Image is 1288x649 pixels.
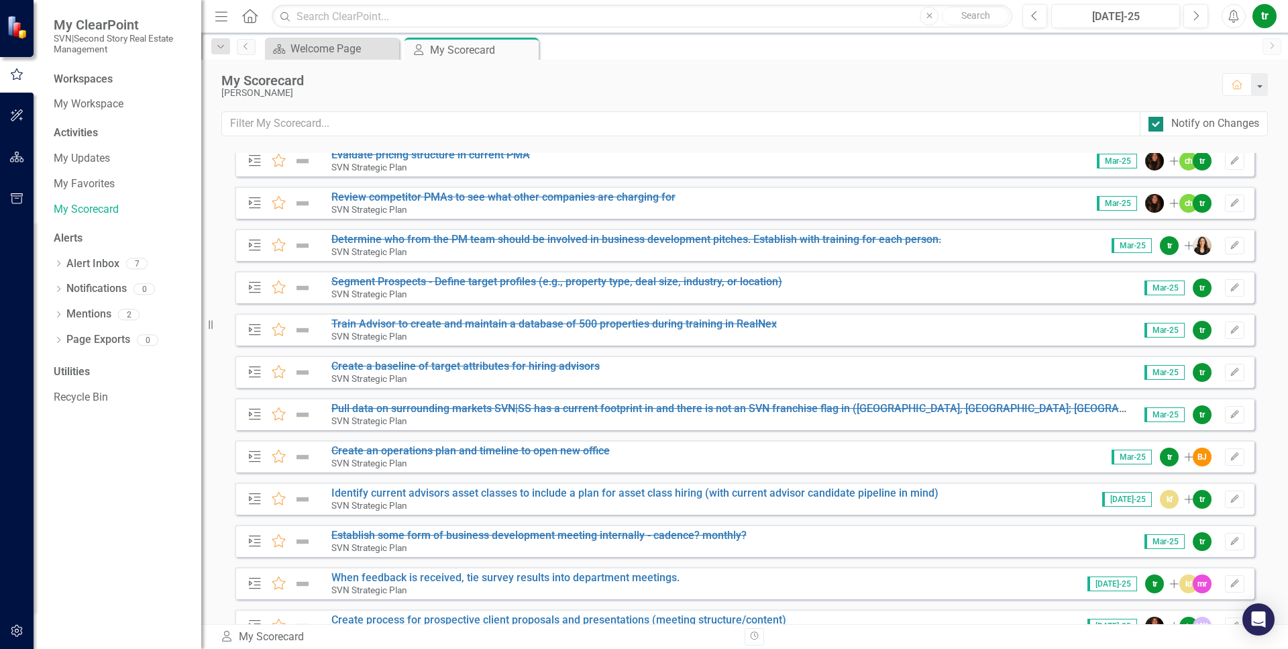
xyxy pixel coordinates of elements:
[54,17,188,33] span: My ClearPoint
[1242,603,1275,636] div: Open Intercom Messenger
[331,542,407,553] small: SVN Strategic Plan
[294,449,311,465] img: Not Defined
[331,571,680,584] a: When feedback is received, tie survey results into department meetings.
[331,275,782,288] a: Segment Prospects - Define target profiles (e.g., property type, deal size, industry, or location)
[331,444,610,457] a: Create an operations plan and timeline to open new office
[331,162,407,172] small: SVN Strategic Plan
[1160,490,1179,509] div: kf
[331,233,941,246] a: Determine who from the PM team should be involved in business development pitches. Establish with...
[1193,617,1212,636] div: HW
[331,360,600,372] a: Create a baseline of target attributes for hiring advisors
[220,630,735,645] div: My Scorecard
[294,491,311,507] img: Not Defined
[1252,4,1277,28] button: tr
[66,307,111,322] a: Mentions
[1097,154,1137,168] span: Mar-25
[331,458,407,468] small: SVN Strategic Plan
[1144,365,1185,380] span: Mar-25
[1193,279,1212,297] div: tr
[1193,575,1212,593] div: mr
[290,40,396,57] div: Welcome Page
[1087,577,1137,591] span: [DATE]-25
[133,283,155,295] div: 0
[1144,323,1185,338] span: Mar-25
[294,407,311,423] img: Not Defined
[294,576,311,592] img: Not Defined
[221,111,1140,136] input: Filter My Scorecard...
[1145,194,1164,213] img: Jill Allen
[1144,407,1185,422] span: Mar-25
[1179,617,1198,636] div: tr
[1171,116,1259,132] div: Notify on Changes
[1051,4,1180,28] button: [DATE]-25
[126,258,148,270] div: 7
[331,415,407,426] small: SVN Strategic Plan
[54,126,188,141] div: Activities
[294,238,311,254] img: Not Defined
[137,334,158,346] div: 0
[54,364,188,380] div: Utilities
[1193,194,1212,213] div: tr
[221,73,1209,88] div: My Scorecard
[221,88,1209,98] div: [PERSON_NAME]
[294,280,311,296] img: Not Defined
[331,246,407,257] small: SVN Strategic Plan
[1144,281,1185,295] span: Mar-25
[331,289,407,299] small: SVN Strategic Plan
[942,7,1009,26] button: Search
[66,281,127,297] a: Notifications
[331,487,938,499] a: Identify current advisors asset classes to include a plan for asset class hiring (with current ad...
[1160,236,1179,255] div: tr
[294,153,311,169] img: Not Defined
[1193,236,1212,255] img: Kristen Hodge
[331,148,530,161] a: Evaluate pricing structure in current PMA
[268,40,396,57] a: Welcome Page
[54,72,113,87] div: Workspaces
[331,500,407,511] small: SVN Strategic Plan
[54,177,188,192] a: My Favorites
[961,10,990,21] span: Search
[430,42,535,58] div: My Scorecard
[294,322,311,338] img: Not Defined
[331,191,676,203] a: Review competitor PMAs to see what other companies are charging for
[1193,448,1212,466] div: BJ
[331,529,747,542] s: Establish some form of business development meeting internally - cadence? monthly?
[331,331,407,342] small: SVN Strategic Plan
[294,364,311,381] img: Not Defined
[1193,532,1212,551] div: tr
[66,332,130,348] a: Page Exports
[1145,575,1164,593] div: tr
[1160,448,1179,466] div: tr
[1179,152,1198,170] div: ch
[331,317,777,330] a: Train Advisor to create and maintain a database of 500 properties during training in RealNex
[294,618,311,634] img: Not Defined
[1179,575,1198,593] div: kf
[294,534,311,550] img: Not Defined
[1193,405,1212,424] div: tr
[1193,321,1212,340] div: tr
[118,309,140,320] div: 2
[54,390,188,405] a: Recycle Bin
[66,256,119,272] a: Alert Inbox
[54,202,188,217] a: My Scorecard
[1144,534,1185,549] span: Mar-25
[1056,9,1175,25] div: [DATE]-25
[1193,363,1212,382] div: tr
[272,5,1012,28] input: Search ClearPoint...
[1097,196,1137,211] span: Mar-25
[54,151,188,166] a: My Updates
[1145,152,1164,170] img: Jill Allen
[54,33,188,55] small: SVN|Second Story Real Estate Management
[331,373,407,384] small: SVN Strategic Plan
[1087,619,1137,634] span: [DATE]-25
[294,195,311,211] img: Not Defined
[1112,450,1152,464] span: Mar-25
[1145,617,1164,636] img: Jill Allen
